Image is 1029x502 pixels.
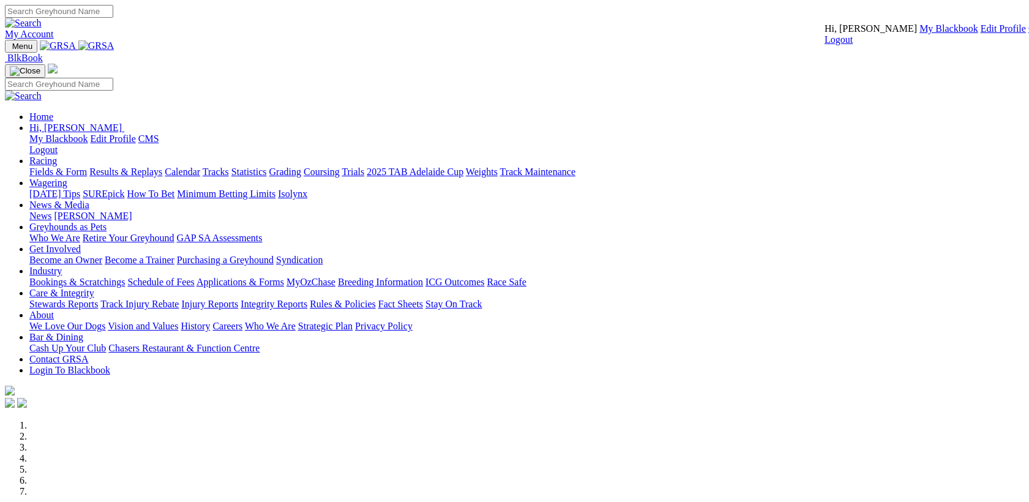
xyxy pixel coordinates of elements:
[127,189,175,199] a: How To Bet
[825,34,853,45] a: Logout
[286,277,335,287] a: MyOzChase
[29,167,87,177] a: Fields & Form
[466,167,498,177] a: Weights
[298,321,353,331] a: Strategic Plan
[177,233,263,243] a: GAP SA Assessments
[29,266,62,276] a: Industry
[29,189,80,199] a: [DATE] Tips
[181,299,238,309] a: Injury Reports
[29,133,1024,155] div: Hi, [PERSON_NAME]
[5,53,43,63] a: BlkBook
[29,200,89,210] a: News & Media
[29,233,1024,244] div: Greyhounds as Pets
[91,133,136,144] a: Edit Profile
[5,40,37,53] button: Toggle navigation
[310,299,376,309] a: Rules & Policies
[5,398,15,408] img: facebook.svg
[138,133,159,144] a: CMS
[108,321,178,331] a: Vision and Values
[269,167,301,177] a: Grading
[83,233,174,243] a: Retire Your Greyhound
[212,321,242,331] a: Careers
[83,189,124,199] a: SUREpick
[241,299,307,309] a: Integrity Reports
[231,167,267,177] a: Statistics
[29,211,51,221] a: News
[29,343,1024,354] div: Bar & Dining
[10,66,40,76] img: Close
[29,277,125,287] a: Bookings & Scratchings
[5,386,15,395] img: logo-grsa-white.png
[29,233,80,243] a: Who We Are
[304,167,340,177] a: Coursing
[29,178,67,188] a: Wagering
[825,23,917,34] span: Hi, [PERSON_NAME]
[5,64,45,78] button: Toggle navigation
[29,299,1024,310] div: Care & Integrity
[40,40,76,51] img: GRSA
[29,365,110,375] a: Login To Blackbook
[29,332,83,342] a: Bar & Dining
[29,144,58,155] a: Logout
[29,122,124,133] a: Hi, [PERSON_NAME]
[89,167,162,177] a: Results & Replays
[196,277,284,287] a: Applications & Forms
[367,167,463,177] a: 2025 TAB Adelaide Cup
[378,299,423,309] a: Fact Sheets
[48,64,58,73] img: logo-grsa-white.png
[177,255,274,265] a: Purchasing a Greyhound
[5,91,42,102] img: Search
[181,321,210,331] a: History
[425,277,484,287] a: ICG Outcomes
[12,42,32,51] span: Menu
[108,343,260,353] a: Chasers Restaurant & Function Centre
[425,299,482,309] a: Stay On Track
[29,211,1024,222] div: News & Media
[127,277,194,287] a: Schedule of Fees
[29,111,53,122] a: Home
[29,288,94,298] a: Care & Integrity
[981,23,1026,34] a: Edit Profile
[29,255,1024,266] div: Get Involved
[29,133,88,144] a: My Blackbook
[338,277,423,287] a: Breeding Information
[487,277,526,287] a: Race Safe
[29,122,122,133] span: Hi, [PERSON_NAME]
[29,167,1024,178] div: Racing
[276,255,323,265] a: Syndication
[100,299,179,309] a: Track Injury Rebate
[29,244,81,254] a: Get Involved
[177,189,275,199] a: Minimum Betting Limits
[245,321,296,331] a: Who We Are
[203,167,229,177] a: Tracks
[5,29,54,39] a: My Account
[29,310,54,320] a: About
[5,18,42,29] img: Search
[29,277,1024,288] div: Industry
[29,155,57,166] a: Racing
[78,40,114,51] img: GRSA
[29,299,98,309] a: Stewards Reports
[54,211,132,221] a: [PERSON_NAME]
[5,78,113,91] input: Search
[29,321,1024,332] div: About
[29,321,105,331] a: We Love Our Dogs
[342,167,364,177] a: Trials
[500,167,575,177] a: Track Maintenance
[355,321,413,331] a: Privacy Policy
[29,343,106,353] a: Cash Up Your Club
[105,255,174,265] a: Become a Trainer
[165,167,200,177] a: Calendar
[29,354,88,364] a: Contact GRSA
[29,222,107,232] a: Greyhounds as Pets
[17,398,27,408] img: twitter.svg
[278,189,307,199] a: Isolynx
[29,255,102,265] a: Become an Owner
[7,53,43,63] span: BlkBook
[919,23,978,34] a: My Blackbook
[5,5,113,18] input: Search
[29,189,1024,200] div: Wagering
